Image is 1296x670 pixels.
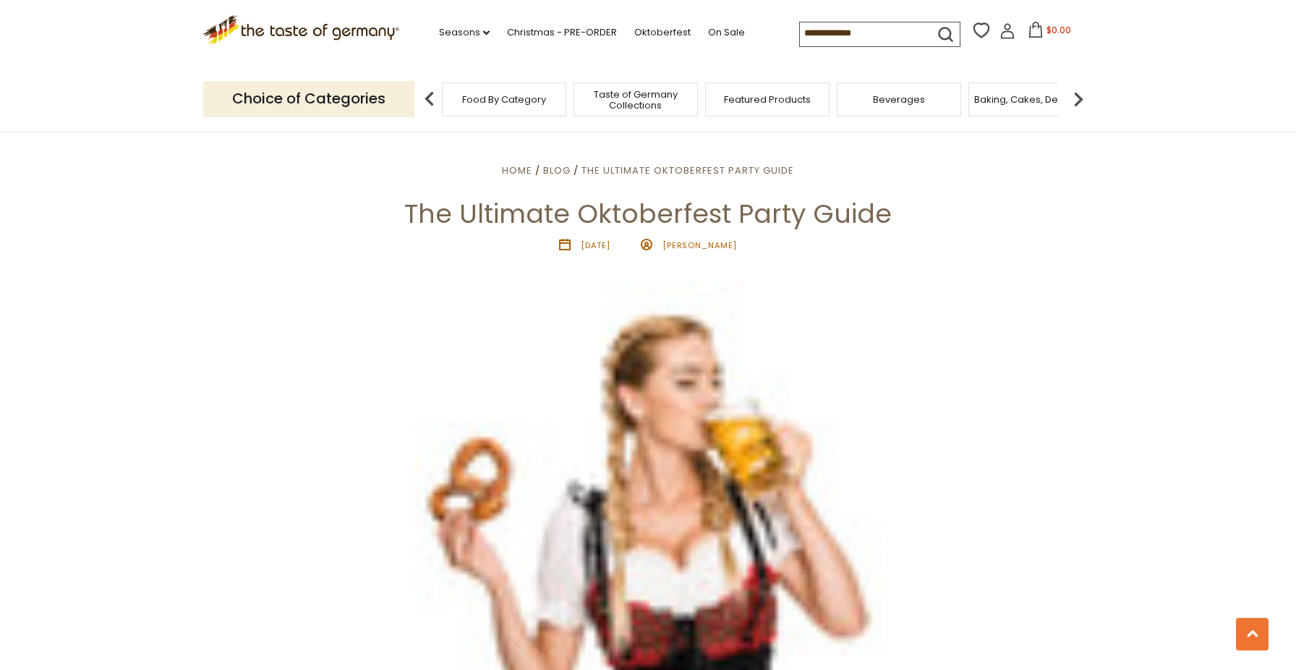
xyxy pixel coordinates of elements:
a: Beverages [873,94,925,105]
a: Food By Category [462,94,546,105]
span: [PERSON_NAME] [662,239,738,251]
a: Seasons [439,25,490,41]
a: Blog [543,164,571,177]
a: On Sale [708,25,745,41]
a: The Ultimate Oktoberfest Party Guide [581,164,794,177]
time: [DATE] [581,239,610,251]
a: Oktoberfest [634,25,691,41]
a: Baking, Cakes, Desserts [974,94,1086,105]
a: Christmas - PRE-ORDER [507,25,617,41]
img: previous arrow [415,85,444,114]
a: Home [502,164,532,177]
span: $0.00 [1046,24,1071,36]
p: Choice of Categories [203,81,414,116]
img: next arrow [1064,85,1093,114]
a: Taste of Germany Collections [578,89,694,111]
a: Featured Products [724,94,811,105]
button: $0.00 [1018,22,1080,43]
h1: The Ultimate Oktoberfest Party Guide [45,198,1251,230]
